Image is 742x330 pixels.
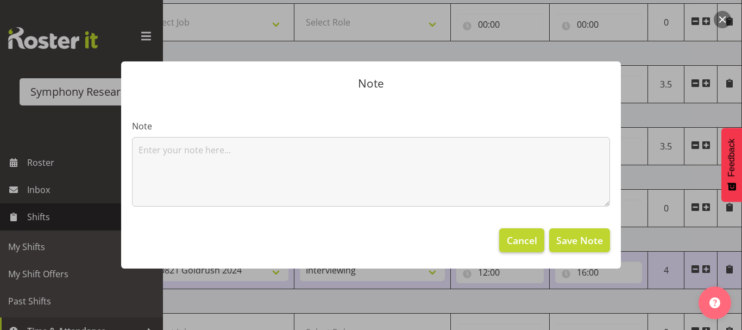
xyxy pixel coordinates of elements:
[721,128,742,202] button: Feedback - Show survey
[556,233,603,247] span: Save Note
[132,120,610,133] label: Note
[549,228,610,252] button: Save Note
[507,233,537,247] span: Cancel
[727,139,737,177] span: Feedback
[499,228,544,252] button: Cancel
[709,297,720,308] img: help-xxl-2.png
[132,78,610,89] p: Note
